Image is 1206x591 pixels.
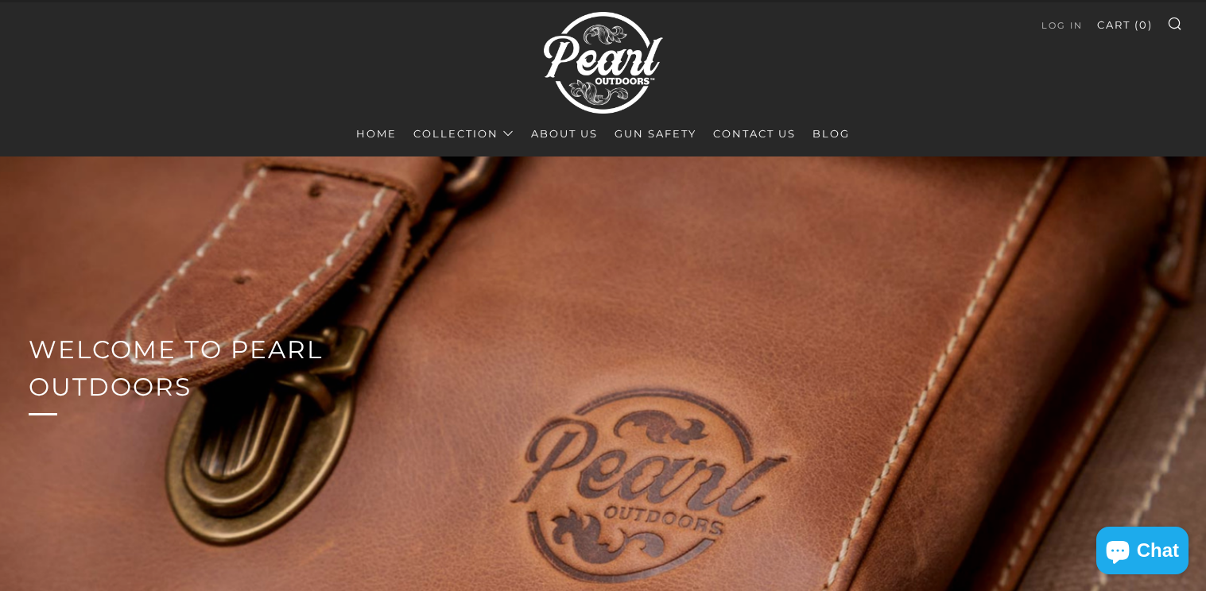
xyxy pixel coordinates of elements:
img: Pearl Outdoors | Luxury Leather Pistol Bags & Executive Range Bags [544,5,663,121]
inbox-online-store-chat: Shopify online store chat [1092,527,1193,578]
a: Blog [812,121,850,146]
a: About Us [531,121,598,146]
a: Cart (0) [1097,12,1153,37]
a: Gun Safety [615,121,696,146]
span: 0 [1139,18,1148,31]
a: Log in [1041,13,1083,38]
a: Collection [413,121,514,146]
h2: Welcome to Pearl Outdoors [29,331,417,406]
a: Contact Us [713,121,796,146]
a: Home [356,121,397,146]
